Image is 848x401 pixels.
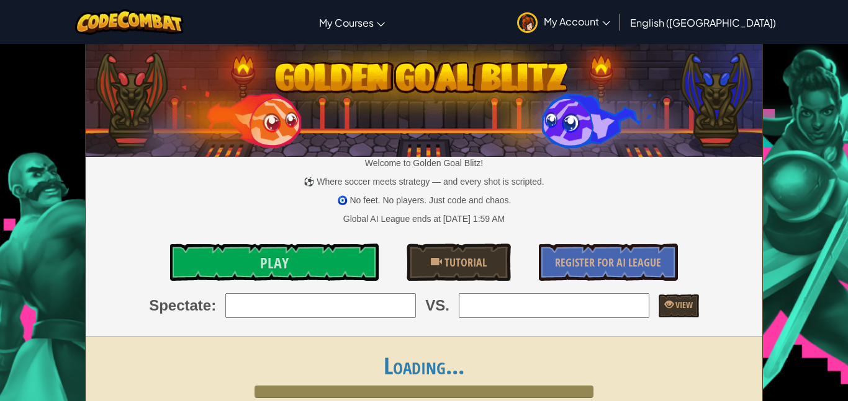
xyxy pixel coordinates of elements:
[544,15,610,28] span: My Account
[260,253,289,273] span: Play
[539,244,678,281] a: Register for AI League
[517,12,538,33] img: avatar
[442,255,487,270] span: Tutorial
[343,213,505,225] div: Global AI League ends at [DATE] 1:59 AM
[149,295,211,316] span: Spectate
[674,299,693,311] span: View
[313,6,391,39] a: My Courses
[86,39,763,157] img: Golden Goal
[86,157,763,169] p: Welcome to Golden Goal Blitz!
[86,194,763,206] p: 🧿 No feet. No players. Just code and chaos.
[425,295,449,316] span: VS.
[75,9,184,35] img: CodeCombat logo
[86,175,763,188] p: ⚽ Where soccer meets strategy — and every shot is scripted.
[555,255,661,270] span: Register for AI League
[211,295,216,316] span: :
[630,16,776,29] span: English ([GEOGRAPHIC_DATA])
[86,353,763,379] h1: Loading...
[624,6,782,39] a: English ([GEOGRAPHIC_DATA])
[319,16,374,29] span: My Courses
[511,2,616,42] a: My Account
[407,244,511,281] a: Tutorial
